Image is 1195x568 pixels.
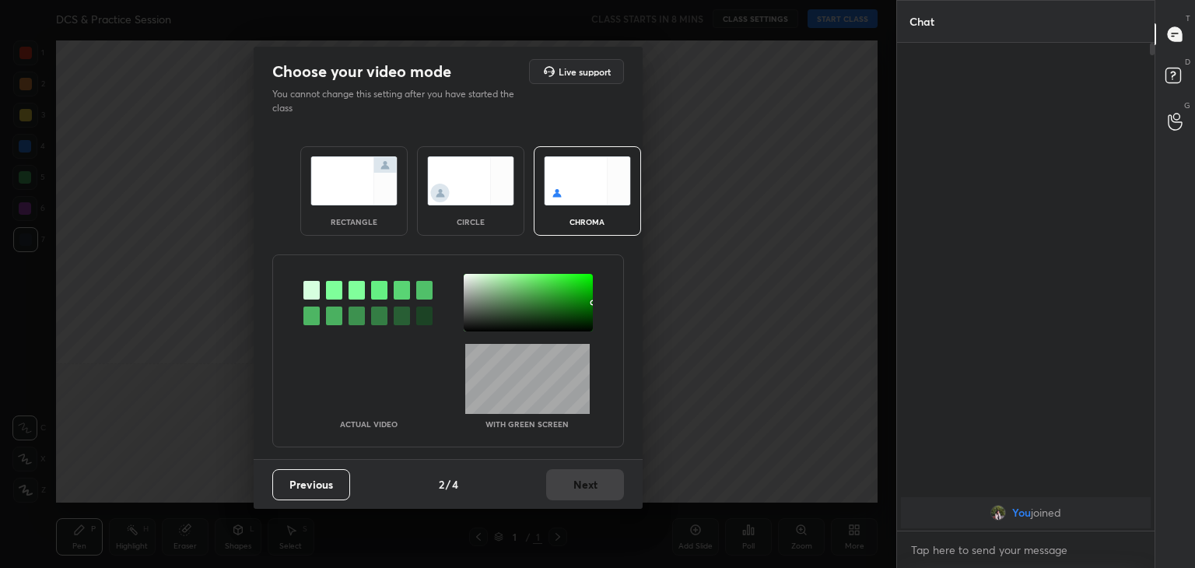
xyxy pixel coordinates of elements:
img: d32a3653a59a4f6dbabcf5fd46e7bda8.jpg [990,505,1006,521]
div: circle [440,218,502,226]
p: D [1185,56,1190,68]
p: Actual Video [340,420,398,428]
img: normalScreenIcon.ae25ed63.svg [310,156,398,205]
p: With green screen [485,420,569,428]
h5: Live support [559,67,611,76]
img: chromaScreenIcon.c19ab0a0.svg [544,156,631,205]
p: G [1184,100,1190,111]
h2: Choose your video mode [272,61,451,82]
span: You [1012,507,1031,519]
p: T [1186,12,1190,24]
button: Previous [272,469,350,500]
div: grid [897,494,1155,531]
span: joined [1031,507,1061,519]
div: chroma [556,218,619,226]
div: rectangle [323,218,385,226]
p: You cannot change this setting after you have started the class [272,87,524,115]
h4: / [446,476,450,493]
p: Chat [897,1,947,42]
img: circleScreenIcon.acc0effb.svg [427,156,514,205]
h4: 2 [439,476,444,493]
h4: 4 [452,476,458,493]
